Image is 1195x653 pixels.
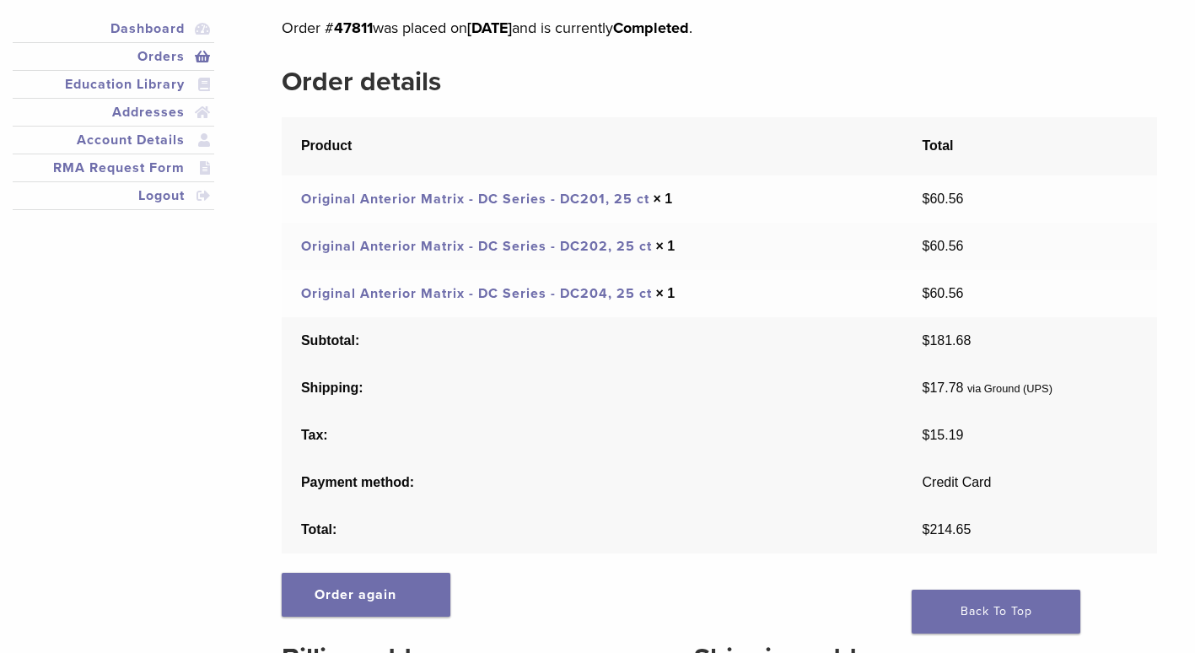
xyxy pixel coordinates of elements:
mark: 47811 [334,19,373,37]
strong: × 1 [655,239,675,253]
th: Payment method: [282,459,903,506]
a: Addresses [16,102,211,122]
td: Credit Card [903,459,1157,506]
bdi: 60.56 [923,286,964,300]
span: $ [923,192,930,206]
th: Tax: [282,412,903,459]
small: via Ground (UPS) [967,382,1052,395]
a: Account Details [16,130,211,150]
h2: Order details [282,62,1157,102]
bdi: 60.56 [923,192,964,206]
a: Original Anterior Matrix - DC Series - DC202, 25 ct [301,238,652,255]
a: Dashboard [16,19,211,39]
a: Back To Top [912,590,1080,634]
a: RMA Request Form [16,158,211,178]
span: 15.19 [923,428,964,442]
span: $ [923,333,930,348]
strong: × 1 [655,286,675,300]
a: Original Anterior Matrix - DC Series - DC201, 25 ct [301,191,649,208]
th: Product [282,117,903,175]
span: 17.78 [923,380,964,395]
a: Logout [16,186,211,206]
th: Shipping: [282,364,903,412]
span: 214.65 [923,522,972,537]
span: 181.68 [923,333,972,348]
strong: × 1 [653,192,672,206]
mark: [DATE] [467,19,512,37]
bdi: 60.56 [923,239,964,253]
a: Original Anterior Matrix - DC Series - DC204, 25 ct [301,285,652,302]
th: Total: [282,506,903,553]
th: Subtotal: [282,317,903,364]
span: $ [923,286,930,300]
nav: Account pages [13,15,214,230]
th: Total [903,117,1157,175]
a: Orders [16,46,211,67]
mark: Completed [613,19,689,37]
span: $ [923,428,930,442]
a: Education Library [16,74,211,94]
p: Order # was placed on and is currently . [282,15,1157,40]
a: Order again [282,573,450,617]
span: $ [923,522,930,537]
span: $ [923,239,930,253]
span: $ [923,380,930,395]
